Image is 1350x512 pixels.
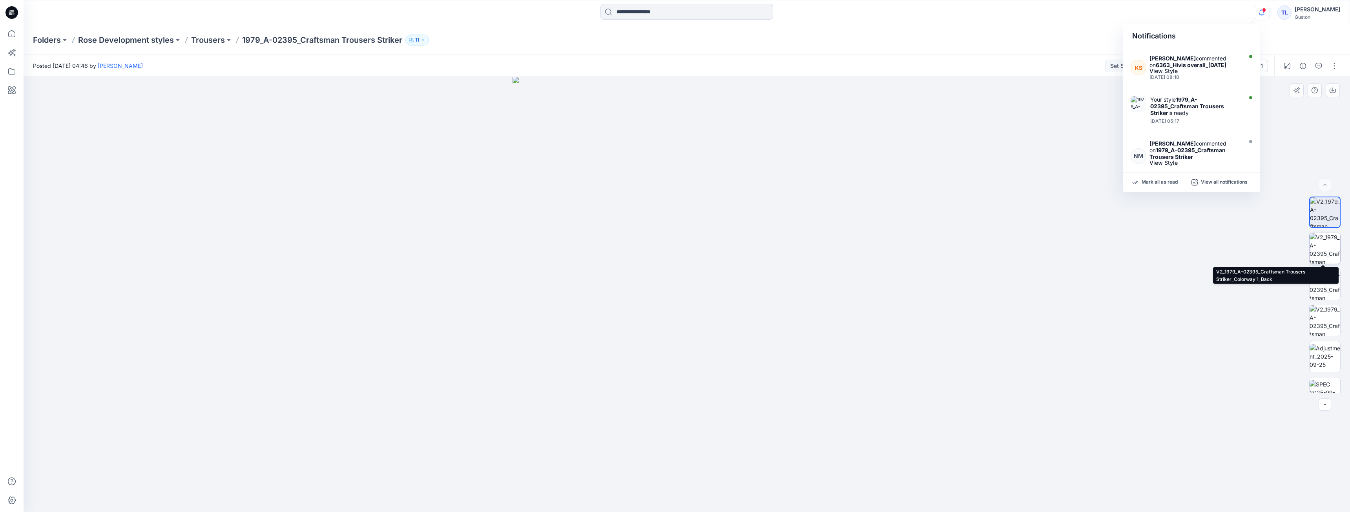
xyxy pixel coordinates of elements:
img: V2_1979_A-02395_Craftsman Trousers Striker_Colorway 1_Front [1310,197,1340,227]
div: [PERSON_NAME] [1295,5,1340,14]
span: Posted [DATE] 04:46 by [33,62,143,70]
p: View all notifications [1201,179,1248,186]
div: View Style [1149,160,1241,166]
div: Tuesday, September 23, 2025 08:18 [1149,75,1241,80]
a: Folders [33,35,61,46]
a: [PERSON_NAME] [98,62,143,69]
p: 1979_A-02395_Craftsman Trousers Striker [242,35,402,46]
strong: [PERSON_NAME] [1149,140,1196,147]
p: Mark all as read [1142,179,1178,186]
div: KS [1131,60,1146,75]
strong: 1979_A-02395_Craftsman Trousers Striker [1149,147,1226,160]
img: eyJhbGciOiJIUzI1NiIsImtpZCI6IjAiLCJzbHQiOiJzZXMiLCJ0eXAiOiJKV1QifQ.eyJkYXRhIjp7InR5cGUiOiJzdG9yYW... [513,77,861,512]
strong: 1979_A-02395_Craftsman Trousers Striker [1150,96,1224,116]
div: Tuesday, September 23, 2025 05:17 [1150,118,1241,124]
div: Guston [1295,14,1340,20]
strong: [PERSON_NAME] [1149,55,1196,62]
img: Adjustment_2025-09-25 [1310,344,1340,369]
p: 11 [415,36,419,44]
div: NM [1131,148,1146,164]
img: 1979_A-02395_Craftsman Trousers Striker [1131,96,1146,112]
img: V2_1979_A-02395_Craftsman Trousers Striker_Colorway 1_Back [1310,233,1340,264]
div: commented on [1149,140,1241,160]
img: SPEC 2025-09-26 095107 [1310,380,1340,405]
button: 11 [405,35,429,46]
div: Notifications [1123,24,1260,48]
div: View Style [1149,68,1241,74]
a: Rose Development styles [78,35,174,46]
div: commented on [1149,55,1241,68]
div: Your style is ready [1150,96,1241,116]
strong: 6363_Hivis overall_[DATE] [1156,62,1226,68]
a: Trousers [191,35,225,46]
div: TL [1277,5,1292,20]
img: V2_1979_A-02395_Craftsman Trousers Striker_Colorway 1_Left [1310,269,1340,300]
img: V2_1979_A-02395_Craftsman Trousers Striker_Colorway 1_Right [1310,305,1340,336]
button: Details [1297,60,1309,72]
